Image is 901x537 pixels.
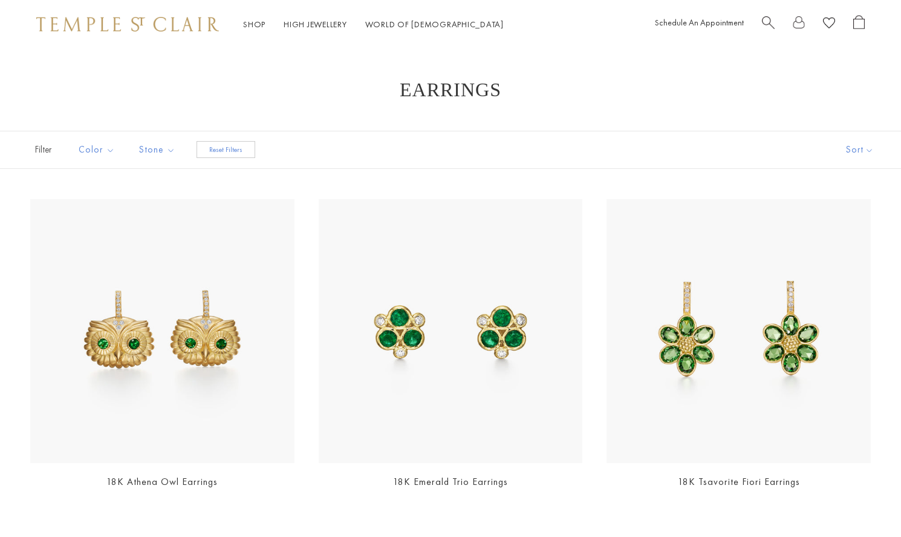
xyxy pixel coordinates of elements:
[678,475,800,488] a: 18K Tsavorite Fiori Earrings
[48,79,853,100] h1: Earrings
[73,142,124,157] span: Color
[607,199,871,464] a: 18K Tsavorite Fiori EarringsE36886-FIORITG
[243,19,265,30] a: ShopShop
[30,199,294,464] a: E36186-OWLTGE36186-OWLTG
[819,131,901,168] button: Show sort by
[365,19,504,30] a: World of [DEMOGRAPHIC_DATA]World of [DEMOGRAPHIC_DATA]
[823,15,835,34] a: View Wishlist
[655,17,744,28] a: Schedule An Appointment
[284,19,347,30] a: High JewelleryHigh Jewellery
[853,15,865,34] a: Open Shopping Bag
[130,136,184,163] button: Stone
[30,199,294,464] img: E36186-OWLTG
[133,142,184,157] span: Stone
[762,15,775,34] a: Search
[841,480,889,525] iframe: Gorgias live chat messenger
[243,17,504,32] nav: Main navigation
[319,199,583,464] img: 18K Emerald Trio Earrings
[106,475,218,488] a: 18K Athena Owl Earrings
[197,141,255,158] button: Reset Filters
[36,17,219,31] img: Temple St. Clair
[70,136,124,163] button: Color
[607,199,871,464] img: E36886-FIORITG
[393,475,508,488] a: 18K Emerald Trio Earrings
